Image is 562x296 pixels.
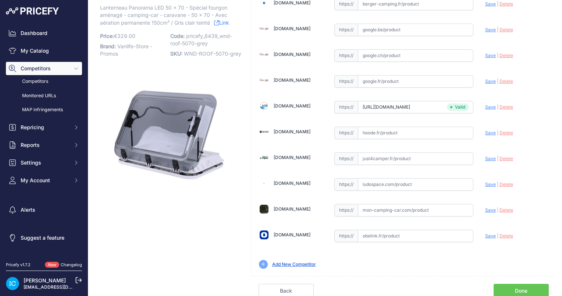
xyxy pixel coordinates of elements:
[497,207,498,213] span: |
[485,233,496,239] span: Save
[497,130,498,135] span: |
[358,152,473,165] input: just4camper.fr/product
[485,182,496,187] span: Save
[499,207,513,213] span: Delete
[499,53,513,58] span: Delete
[497,27,498,32] span: |
[6,75,82,88] a: Competitors
[497,78,498,84] span: |
[274,52,310,57] a: [DOMAIN_NAME]
[497,156,498,161] span: |
[24,284,100,290] a: [EMAIL_ADDRESS][DOMAIN_NAME]
[274,103,310,109] a: [DOMAIN_NAME]
[6,262,31,268] div: Pricefy v1.7.2
[485,78,496,84] span: Save
[272,261,316,267] a: Add New Competitor
[499,78,513,84] span: Delete
[334,178,358,191] span: https://
[6,203,82,216] a: Alerts
[485,156,496,161] span: Save
[499,27,513,32] span: Delete
[274,232,310,237] a: [DOMAIN_NAME]
[21,177,69,184] span: My Account
[485,53,496,58] span: Save
[499,130,513,135] span: Delete
[214,18,229,27] a: Link
[497,233,498,239] span: |
[485,130,496,135] span: Save
[497,182,498,187] span: |
[334,127,358,139] span: https://
[499,1,513,7] span: Delete
[6,103,82,116] a: MAP infringements
[21,124,69,131] span: Repricing
[497,104,498,110] span: |
[6,174,82,187] button: My Account
[358,24,473,36] input: google.be/product
[6,156,82,169] button: Settings
[6,121,82,134] button: Repricing
[170,50,182,57] span: SKU:
[6,89,82,102] a: Monitored URLs
[358,127,473,139] input: heode.fr/product
[61,262,82,267] a: Changelog
[334,230,358,242] span: https://
[274,155,310,160] a: [DOMAIN_NAME]
[485,1,496,7] span: Save
[334,24,358,36] span: https://
[21,159,69,166] span: Settings
[100,43,152,57] span: Vanlife-Store - Promos
[497,53,498,58] span: |
[100,33,114,39] span: Price:
[21,65,69,72] span: Competitors
[499,104,513,110] span: Delete
[274,129,310,134] a: [DOMAIN_NAME]
[24,277,66,283] a: [PERSON_NAME]
[358,178,473,191] input: ludospace.com/product
[334,101,358,113] span: https://
[334,49,358,62] span: https://
[184,50,241,57] span: WND-ROOF-5070-grey
[6,138,82,152] button: Reports
[334,204,358,216] span: https://
[334,75,358,88] span: https://
[170,33,232,46] span: pricefy_8439_wnd-roof-5070-grey
[358,230,473,242] input: obelink.fr/product
[6,62,82,75] button: Competitors
[358,101,473,113] input: h2r-equipements.com/product
[499,233,513,239] span: Delete
[358,49,473,62] input: google.ch/product
[274,180,310,186] a: [DOMAIN_NAME]
[6,7,59,15] img: Pricefy Logo
[170,33,185,39] span: Code:
[6,231,82,244] a: Suggest a feature
[485,104,496,110] span: Save
[6,27,82,40] a: Dashboard
[45,262,59,268] span: New
[499,156,513,161] span: Delete
[274,77,310,83] a: [DOMAIN_NAME]
[334,152,358,165] span: https://
[274,206,310,212] a: [DOMAIN_NAME]
[358,75,473,88] input: google.fr/product
[497,1,498,7] span: |
[485,27,496,32] span: Save
[100,31,166,41] p: €
[100,3,227,27] span: Lanterneau Panorama LED 50 x 70 - Spécial fourgon aménagé - camping-car - caravane - 50 x 70 - Av...
[358,204,473,216] input: mon-camping-car.com/product
[21,141,69,149] span: Reports
[6,44,82,57] a: My Catalog
[274,26,310,31] a: [DOMAIN_NAME]
[499,182,513,187] span: Delete
[6,27,82,253] nav: Sidebar
[117,33,135,39] span: 329.00
[100,43,116,49] span: Brand:
[485,207,496,213] span: Save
